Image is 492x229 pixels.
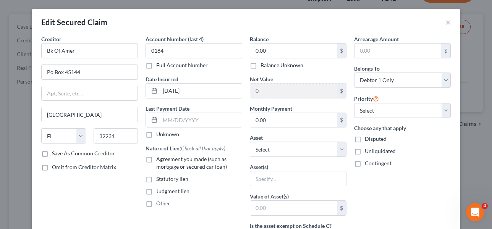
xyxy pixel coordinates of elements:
[250,201,337,215] input: 0.00
[42,65,138,79] input: Enter address...
[52,164,116,170] span: Omit from Creditor Matrix
[354,124,451,132] label: Choose any that apply
[42,86,138,101] input: Apt, Suite, etc...
[41,36,61,42] span: Creditor
[441,44,450,58] div: $
[156,200,170,206] span: Other
[365,148,396,154] span: Unliquidated
[365,135,387,142] span: Disputed
[156,188,189,194] span: Judgment lien
[354,94,379,103] label: Priority
[365,160,392,166] span: Contingent
[41,17,107,27] div: Edit Secured Claim
[250,163,268,171] label: Asset(s)
[337,113,346,127] div: $
[156,156,227,170] span: Agreement you made (such as mortgage or secured car loan)
[250,113,337,127] input: 0.00
[337,84,346,98] div: $
[52,150,115,157] label: Save As Common Creditor
[250,35,269,43] label: Balance
[482,203,488,209] span: 4
[466,203,484,221] iframe: Intercom live chat
[160,113,242,127] input: MM/DD/YYYY
[250,84,337,98] input: 0.00
[445,18,451,27] button: ×
[156,61,208,69] label: Full Account Number
[250,134,263,141] span: Asset
[250,44,337,58] input: 0.00
[354,44,441,58] input: 0.00
[146,35,204,43] label: Account Number (last 4)
[146,43,242,58] input: XXXX
[337,44,346,58] div: $
[156,131,179,138] label: Unknown
[41,43,138,58] input: Search creditor by name...
[250,171,346,186] input: Specify...
[42,107,138,122] input: Enter city...
[354,65,380,72] span: Belongs To
[337,201,346,215] div: $
[261,61,303,69] label: Balance Unknown
[180,145,225,152] span: (Check all that apply)
[146,144,225,152] label: Nature of Lien
[250,75,273,83] label: Net Value
[160,84,242,98] input: MM/DD/YYYY
[156,176,188,182] span: Statutory lien
[250,105,292,113] label: Monthly Payment
[146,105,189,113] label: Last Payment Date
[354,35,399,43] label: Arrearage Amount
[146,75,178,83] label: Date Incurred
[94,128,138,144] input: Enter zip...
[250,192,289,200] label: Value of Asset(s)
